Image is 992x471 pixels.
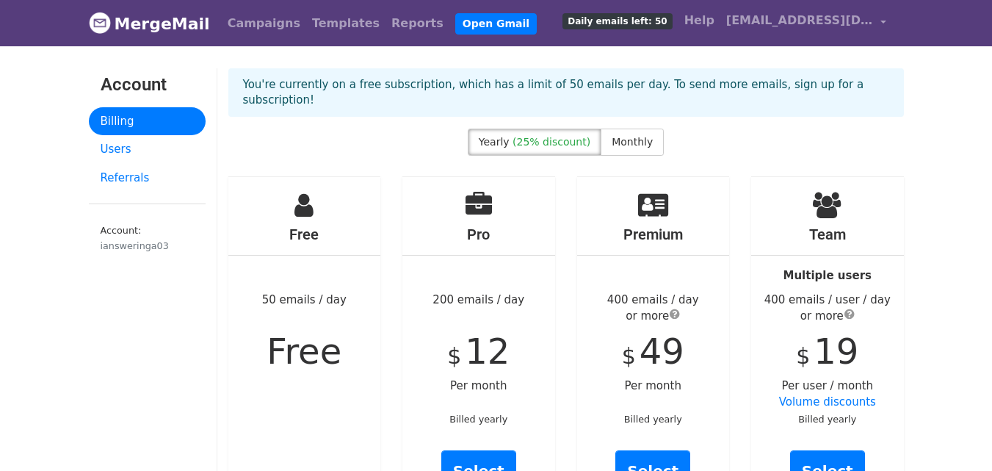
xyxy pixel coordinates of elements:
a: Campaigns [222,9,306,38]
small: Billed yearly [624,414,682,425]
span: $ [622,343,636,369]
div: 400 emails / user / day or more [751,292,904,325]
h4: Premium [577,226,730,243]
h4: Team [751,226,904,243]
span: Monthly [612,136,653,148]
span: 19 [814,331,858,372]
h4: Free [228,226,381,243]
h3: Account [101,74,194,96]
a: Open Gmail [455,13,537,35]
a: Templates [306,9,385,38]
a: Daily emails left: 50 [557,6,678,35]
a: Users [89,135,206,164]
a: Help [678,6,720,35]
p: You're currently on a free subscription, which has a limit of 50 emails per day. To send more ema... [243,77,889,108]
a: MergeMail [89,8,210,39]
div: 400 emails / day or more [577,292,730,325]
strong: Multiple users [783,269,872,282]
a: Referrals [89,164,206,193]
span: [EMAIL_ADDRESS][DOMAIN_NAME] [726,12,873,29]
span: Free [267,331,341,372]
a: Reports [385,9,449,38]
span: Daily emails left: 50 [562,13,672,29]
div: iansweringa03 [101,239,194,253]
span: (25% discount) [513,136,590,148]
span: $ [447,343,461,369]
span: 12 [465,331,510,372]
span: 49 [640,331,684,372]
h4: Pro [402,226,555,243]
small: Billed yearly [798,414,856,425]
span: Yearly [479,136,510,148]
small: Billed yearly [449,414,507,425]
span: $ [796,343,810,369]
small: Account: [101,225,194,253]
a: [EMAIL_ADDRESS][DOMAIN_NAME] [720,6,892,40]
a: Billing [89,107,206,136]
img: MergeMail logo [89,12,111,34]
a: Volume discounts [779,395,876,409]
